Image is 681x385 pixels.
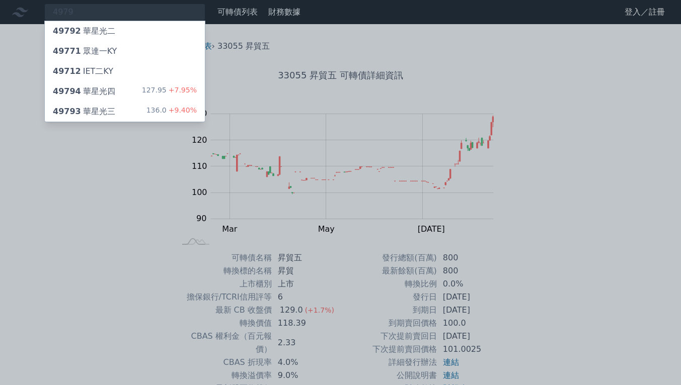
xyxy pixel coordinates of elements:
[146,106,197,118] div: 136.0
[45,41,205,61] a: 49771眾達一KY
[45,61,205,81] a: 49712IET二KY
[45,102,205,122] a: 49793華星光三 136.0+9.40%
[142,85,197,98] div: 127.95
[53,25,115,37] div: 華星光二
[53,46,81,56] span: 49771
[53,66,81,76] span: 49712
[53,85,115,98] div: 華星光四
[45,81,205,102] a: 49794華星光四 127.95+7.95%
[45,21,205,41] a: 49792華星光二
[53,86,81,96] span: 49794
[53,106,115,118] div: 華星光三
[167,106,197,114] span: +9.40%
[53,107,81,116] span: 49793
[53,45,117,57] div: 眾達一KY
[167,86,197,94] span: +7.95%
[53,26,81,36] span: 49792
[53,65,113,77] div: IET二KY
